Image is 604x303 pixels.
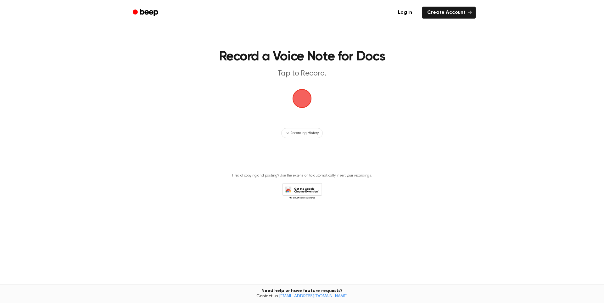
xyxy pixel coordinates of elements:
[181,69,423,79] p: Tap to Record.
[422,7,476,19] a: Create Account
[4,294,600,300] span: Contact us
[290,130,319,136] span: Recording History
[392,5,418,20] a: Log in
[141,50,463,64] h1: Record a Voice Note for Docs
[128,7,164,19] a: Beep
[281,128,323,138] button: Recording History
[232,173,372,178] p: Tired of copying and pasting? Use the extension to automatically insert your recordings.
[279,294,348,299] a: [EMAIL_ADDRESS][DOMAIN_NAME]
[293,89,311,108] button: Beep Logo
